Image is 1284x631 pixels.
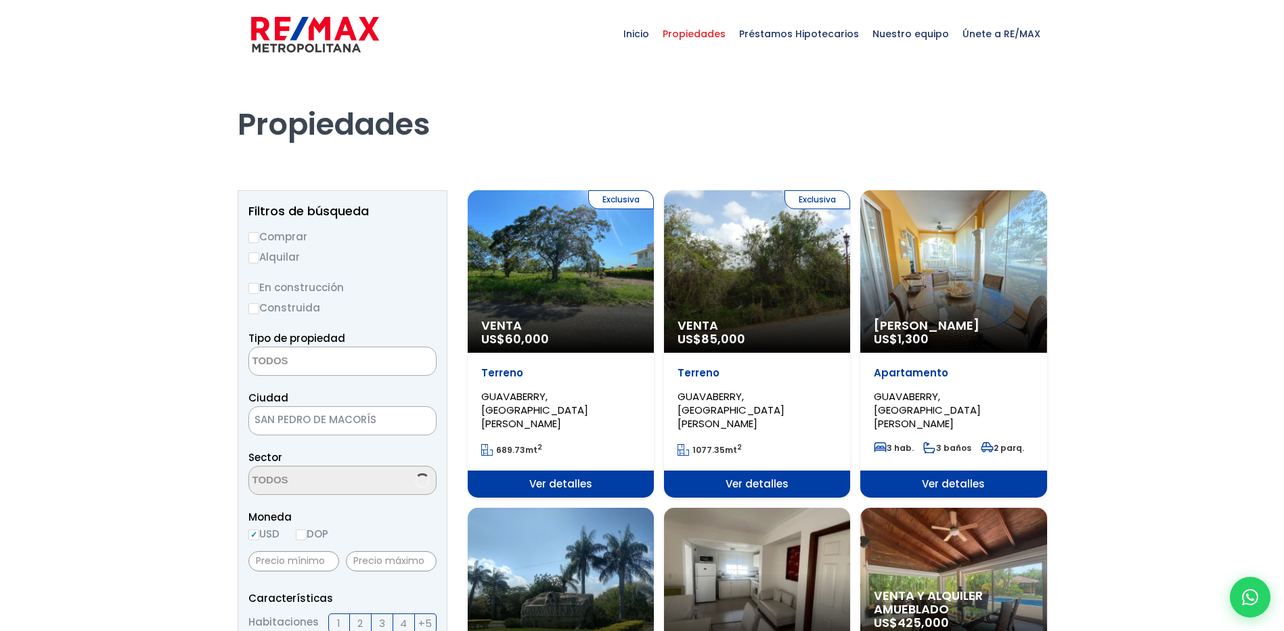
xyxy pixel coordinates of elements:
span: 3 baños [923,442,971,454]
span: Sector [248,450,282,464]
sup: 2 [737,442,742,452]
span: 3 hab. [874,442,914,454]
input: Alquilar [248,253,259,263]
a: [PERSON_NAME] US$1,300 Apartamento GUAVABERRY, [GEOGRAPHIC_DATA][PERSON_NAME] 3 hab. 3 baños 2 pa... [860,190,1046,498]
span: GUAVABERRY, [GEOGRAPHIC_DATA][PERSON_NAME] [874,389,981,431]
label: Construida [248,299,437,316]
h2: Filtros de búsqueda [248,204,437,218]
span: 1,300 [898,330,929,347]
span: Tipo de propiedad [248,331,345,345]
span: GUAVABERRY, [GEOGRAPHIC_DATA][PERSON_NAME] [481,389,588,431]
span: 2 parq. [981,442,1024,454]
span: 85,000 [701,330,745,347]
textarea: Search [249,347,380,376]
h1: Propiedades [238,68,1047,143]
p: Terreno [678,366,837,380]
textarea: Search [249,466,380,496]
span: US$ [874,614,949,631]
sup: 2 [537,442,542,452]
span: SAN PEDRO DE MACORÍS [249,410,402,429]
label: Alquilar [248,248,437,265]
span: 689.73 [496,444,525,456]
input: USD [248,529,259,540]
p: Terreno [481,366,640,380]
label: DOP [296,525,328,542]
label: En construcción [248,279,437,296]
span: 60,000 [505,330,549,347]
a: Exclusiva Venta US$85,000 Terreno GUAVABERRY, [GEOGRAPHIC_DATA][PERSON_NAME] 1077.35mt2 Ver detalles [664,190,850,498]
p: Apartamento [874,366,1033,380]
label: USD [248,525,280,542]
span: [PERSON_NAME] [874,319,1033,332]
p: Características [248,590,437,607]
span: Préstamos Hipotecarios [732,14,866,54]
span: Venta [678,319,837,332]
input: Precio mínimo [248,551,339,571]
input: En construcción [248,283,259,294]
span: Exclusiva [588,190,654,209]
span: Ver detalles [860,471,1046,498]
span: mt [481,444,542,456]
input: DOP [296,529,307,540]
span: Venta y alquiler amueblado [874,589,1033,616]
span: Inicio [617,14,656,54]
span: Ciudad [248,391,288,405]
span: Exclusiva [784,190,850,209]
span: SAN PEDRO DE MACORÍS [248,406,437,435]
input: Construida [248,303,259,314]
span: Nuestro equipo [866,14,956,54]
span: US$ [481,330,549,347]
span: GUAVABERRY, [GEOGRAPHIC_DATA][PERSON_NAME] [678,389,784,431]
a: Exclusiva Venta US$60,000 Terreno GUAVABERRY, [GEOGRAPHIC_DATA][PERSON_NAME] 689.73mt2 Ver detalles [468,190,654,498]
span: Moneda [248,508,437,525]
button: Remove all items [402,410,422,432]
span: Propiedades [656,14,732,54]
label: Comprar [248,228,437,245]
span: Únete a RE/MAX [956,14,1047,54]
span: Ver detalles [468,471,654,498]
span: Venta [481,319,640,332]
span: US$ [678,330,745,347]
span: US$ [874,330,929,347]
span: Ver detalles [664,471,850,498]
input: Comprar [248,232,259,243]
span: 1077.35 [692,444,725,456]
span: 425,000 [898,614,949,631]
input: Precio máximo [346,551,437,571]
span: mt [678,444,742,456]
img: remax-metropolitana-logo [251,14,379,55]
span: × [416,415,422,427]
